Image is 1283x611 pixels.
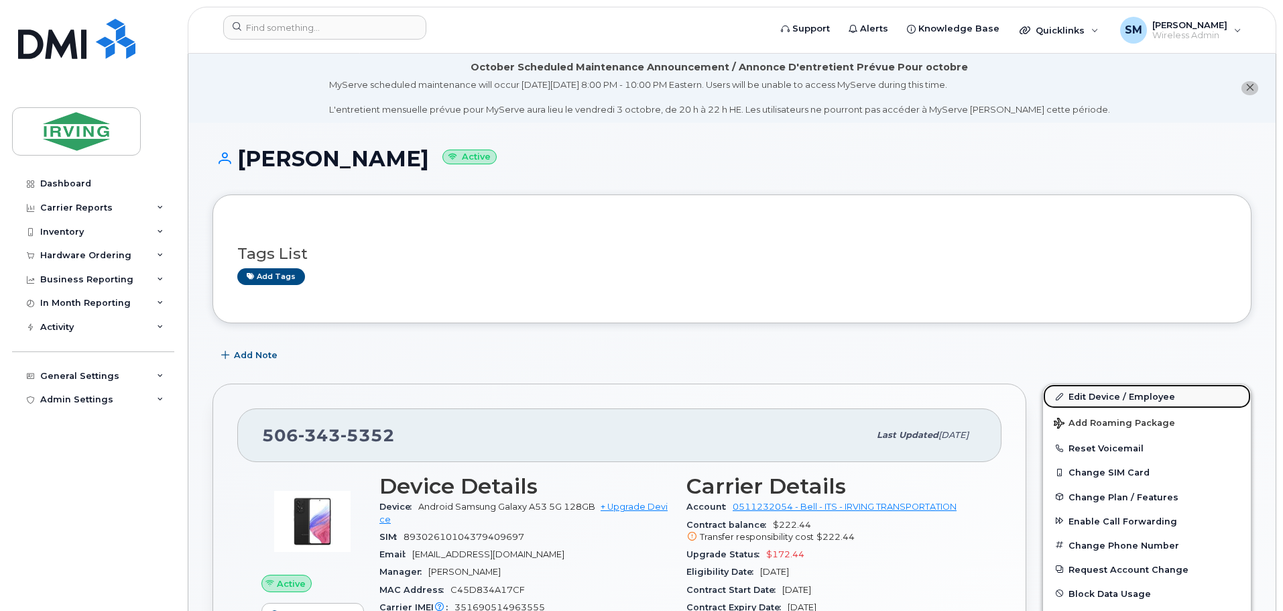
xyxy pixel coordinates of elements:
[212,147,1251,170] h1: [PERSON_NAME]
[428,567,501,577] span: [PERSON_NAME]
[1241,81,1258,95] button: close notification
[686,567,760,577] span: Eligibility Date
[277,577,306,590] span: Active
[412,549,564,559] span: [EMAIL_ADDRESS][DOMAIN_NAME]
[1043,509,1251,533] button: Enable Call Forwarding
[1043,436,1251,460] button: Reset Voicemail
[237,245,1227,262] h3: Tags List
[471,60,968,74] div: October Scheduled Maintenance Announcement / Annonce D'entretient Prévue Pour octobre
[686,502,733,512] span: Account
[877,430,938,440] span: Last updated
[237,268,305,285] a: Add tags
[1068,492,1178,502] span: Change Plan / Features
[1043,581,1251,606] button: Block Data Usage
[418,502,595,512] span: Android Samsung Galaxy A53 5G 128GB
[442,150,497,165] small: Active
[1043,557,1251,581] button: Request Account Change
[766,549,804,559] span: $172.44
[686,474,977,498] h3: Carrier Details
[1043,384,1251,408] a: Edit Device / Employee
[379,502,418,512] span: Device
[1043,460,1251,484] button: Change SIM Card
[379,532,404,542] span: SIM
[379,567,428,577] span: Manager
[686,549,766,559] span: Upgrade Status
[686,585,782,595] span: Contract Start Date
[379,502,668,524] a: + Upgrade Device
[379,549,412,559] span: Email
[816,532,855,542] span: $222.44
[686,520,773,530] span: Contract balance
[1043,485,1251,509] button: Change Plan / Features
[272,481,353,561] img: image20231002-3703462-kjv75p.jpeg
[341,425,395,445] span: 5352
[1043,533,1251,557] button: Change Phone Number
[1043,408,1251,436] button: Add Roaming Package
[782,585,811,595] span: [DATE]
[1054,418,1175,431] span: Add Roaming Package
[234,349,278,362] span: Add Note
[379,474,670,498] h3: Device Details
[212,343,289,368] button: Add Note
[686,520,977,544] span: $222.44
[700,532,814,542] span: Transfer responsibility cost
[938,430,969,440] span: [DATE]
[733,502,957,512] a: 0511232054 - Bell - ITS - IRVING TRANSPORTATION
[1068,516,1177,526] span: Enable Call Forwarding
[450,585,525,595] span: C45D834A17CF
[760,567,789,577] span: [DATE]
[298,425,341,445] span: 343
[262,425,395,445] span: 506
[329,78,1110,116] div: MyServe scheduled maintenance will occur [DATE][DATE] 8:00 PM - 10:00 PM Eastern. Users will be u...
[379,585,450,595] span: MAC Address
[404,532,524,542] span: 89302610104379409697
